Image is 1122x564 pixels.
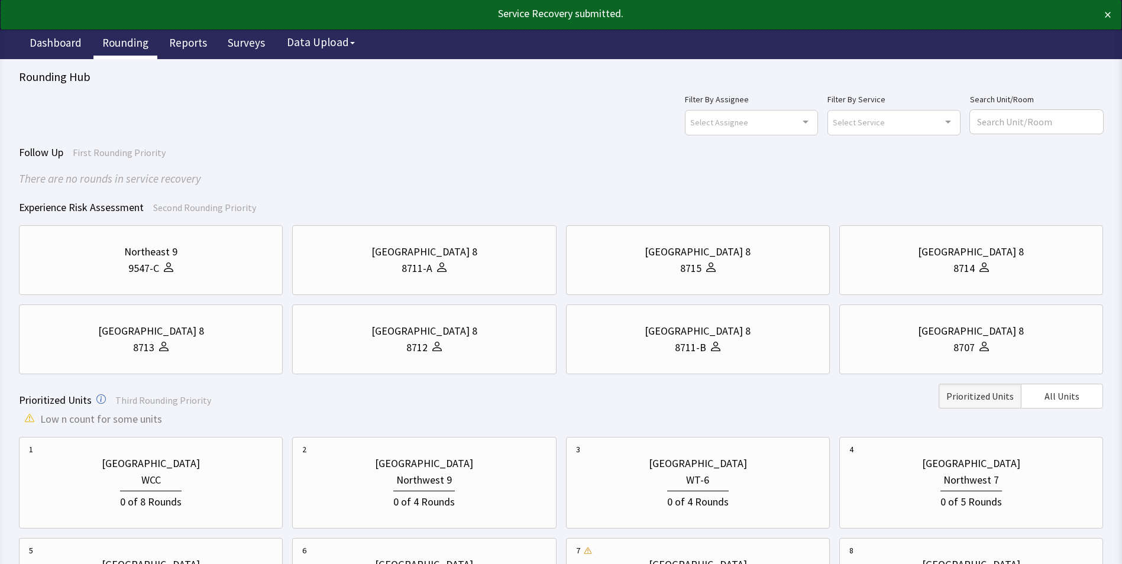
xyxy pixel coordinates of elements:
button: Data Upload [280,31,362,53]
span: Select Assignee [690,115,748,129]
button: × [1104,5,1111,24]
div: 0 of 5 Rounds [940,491,1002,510]
label: Filter By Assignee [685,92,818,106]
div: 8711-B [675,339,706,356]
span: First Rounding Priority [73,147,166,158]
div: Rounding Hub [19,69,1103,85]
div: [GEOGRAPHIC_DATA] [649,455,747,472]
div: [GEOGRAPHIC_DATA] 8 [371,244,477,260]
div: 8713 [133,339,154,356]
span: Prioritized Units [19,393,92,407]
div: 8715 [680,260,701,277]
span: Low n count for some units [40,411,162,427]
a: Rounding [93,30,157,59]
div: [GEOGRAPHIC_DATA] 8 [371,323,477,339]
div: [GEOGRAPHIC_DATA] 8 [645,323,751,339]
div: 0 of 8 Rounds [120,491,182,510]
div: 4 [849,443,853,455]
div: There are no rounds in service recovery [19,170,1103,187]
div: [GEOGRAPHIC_DATA] [102,455,200,472]
div: 0 of 4 Rounds [393,491,455,510]
div: [GEOGRAPHIC_DATA] 8 [918,244,1024,260]
div: 5 [29,544,33,556]
div: 8 [849,544,853,556]
a: Reports [160,30,216,59]
div: [GEOGRAPHIC_DATA] [375,455,473,472]
div: Northwest 7 [943,472,999,488]
input: Search Unit/Room [970,110,1103,134]
a: Dashboard [21,30,90,59]
div: Service Recovery submitted. [11,5,1001,22]
div: [GEOGRAPHIC_DATA] 8 [645,244,751,260]
div: Northeast 9 [124,244,177,260]
span: Third Rounding Priority [115,394,211,406]
a: Surveys [219,30,274,59]
div: Northwest 9 [396,472,452,488]
div: 7 [576,544,580,556]
div: 3 [576,443,580,455]
span: Select Service [833,115,885,129]
div: 2 [302,443,306,455]
div: Follow Up [19,144,1103,161]
div: [GEOGRAPHIC_DATA] 8 [98,323,204,339]
label: Filter By Service [827,92,961,106]
div: 8707 [953,339,975,356]
div: 6 [302,544,306,556]
div: [GEOGRAPHIC_DATA] 8 [918,323,1024,339]
button: Prioritized Units [939,384,1021,409]
div: 9547-C [128,260,159,277]
div: Experience Risk Assessment [19,199,1103,216]
div: 0 of 4 Rounds [667,491,729,510]
div: 1 [29,443,33,455]
div: [GEOGRAPHIC_DATA] [922,455,1020,472]
div: 8712 [406,339,428,356]
span: All Units [1045,389,1079,403]
div: WCC [141,472,161,488]
button: All Units [1021,384,1103,409]
div: 8714 [953,260,975,277]
span: Second Rounding Priority [153,202,256,213]
label: Search Unit/Room [970,92,1103,106]
div: WT-6 [686,472,709,488]
div: 8711-A [402,260,432,277]
span: Prioritized Units [946,389,1014,403]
